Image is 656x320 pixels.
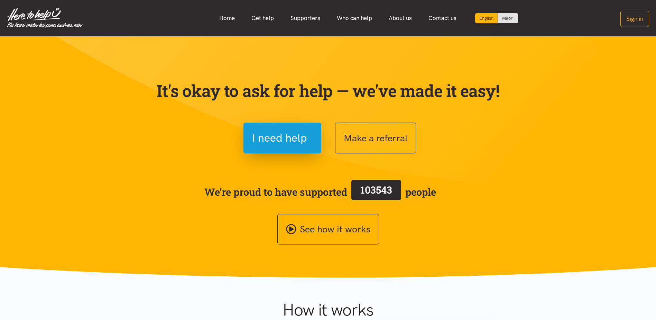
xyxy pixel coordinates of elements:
[243,123,321,153] button: I need help
[420,11,465,26] a: Contact us
[155,81,501,101] p: It's okay to ask for help — we've made it easy!
[360,183,392,196] span: 103543
[204,178,436,205] span: We’re proud to have supported people
[329,11,380,26] a: Who can help
[475,13,498,23] div: Current language
[335,123,416,153] button: Make a referral
[211,11,243,26] a: Home
[252,129,307,147] span: I need help
[475,13,518,23] div: Language toggle
[7,8,83,28] img: Home
[620,11,649,27] button: Sign in
[498,13,518,23] a: Switch to Te Reo Māori
[277,214,379,245] a: See how it works
[347,178,405,205] a: 103543
[282,11,329,26] a: Supporters
[380,11,420,26] a: About us
[243,11,282,26] a: Get help
[215,300,441,320] h1: How it works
